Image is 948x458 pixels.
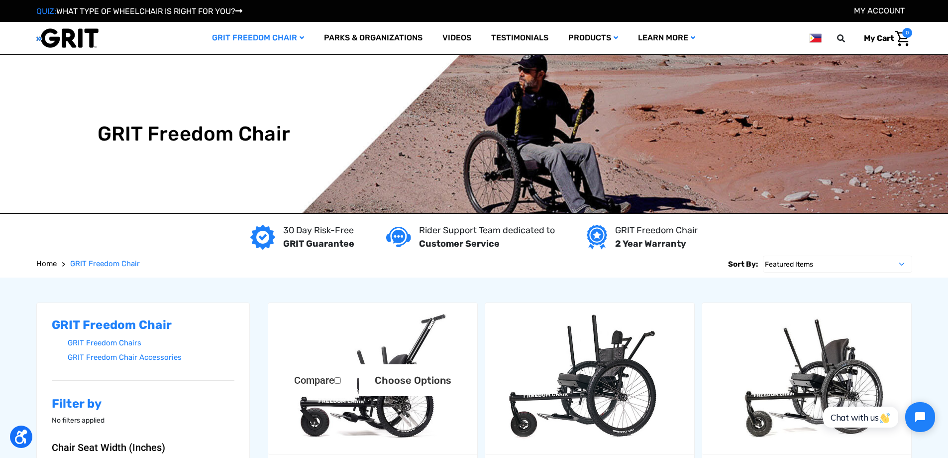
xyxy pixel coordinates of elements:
[386,227,411,247] img: Customer service
[283,238,354,249] strong: GRIT Guarantee
[481,22,558,54] a: Testimonials
[70,258,140,270] a: GRIT Freedom Chair
[202,22,314,54] a: GRIT Freedom Chair
[615,238,686,249] strong: 2 Year Warranty
[334,377,341,384] input: Compare
[70,259,140,268] span: GRIT Freedom Chair
[314,22,432,54] a: Parks & Organizations
[628,22,705,54] a: Learn More
[485,309,694,449] img: GRIT Freedom Chair: Spartan
[98,122,291,146] h1: GRIT Freedom Chair
[52,442,235,454] button: Chair Seat Width (Inches)
[864,33,894,43] span: My Cart
[902,28,912,38] span: 0
[250,225,275,250] img: GRIT Guarantee
[36,28,99,48] img: GRIT All-Terrain Wheelchair and Mobility Equipment
[36,6,242,16] a: QUIZ:WHAT TYPE OF WHEELCHAIR IS RIGHT FOR YOU?
[359,364,467,396] a: Choose Options
[283,224,354,237] p: 30 Day Risk-Free
[419,224,555,237] p: Rider Support Team dedicated to
[432,22,481,54] a: Videos
[268,303,477,455] a: GRIT Junior,$4,995.00
[558,22,628,54] a: Products
[812,394,944,441] iframe: Tidio Chat
[615,224,698,237] p: GRIT Freedom Chair
[68,350,235,365] a: GRIT Freedom Chair Accessories
[36,259,57,268] span: Home
[52,397,235,411] h2: Filter by
[895,31,910,46] img: Cart
[702,309,911,449] img: GRIT Freedom Chair Pro: the Pro model shown including contoured Invacare Matrx seatback, Spinergy...
[856,28,912,49] a: Cart with 0 items
[68,336,235,350] a: GRIT Freedom Chairs
[728,256,758,273] label: Sort By:
[809,32,821,44] img: ph.png
[52,415,235,426] p: No filters applied
[268,309,477,449] img: GRIT Junior: GRIT Freedom Chair all terrain wheelchair engineered specifically for kids
[36,6,56,16] span: QUIZ:
[854,6,905,15] a: Account
[842,28,856,49] input: Search
[485,303,694,455] a: GRIT Freedom Chair: Spartan,$3,995.00
[702,303,911,455] a: GRIT Freedom Chair: Pro,$5,495.00
[36,258,57,270] a: Home
[278,364,357,396] label: Compare
[419,238,500,249] strong: Customer Service
[587,225,607,250] img: Year warranty
[52,442,165,454] span: Chair Seat Width (Inches)
[52,318,235,332] h2: GRIT Freedom Chair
